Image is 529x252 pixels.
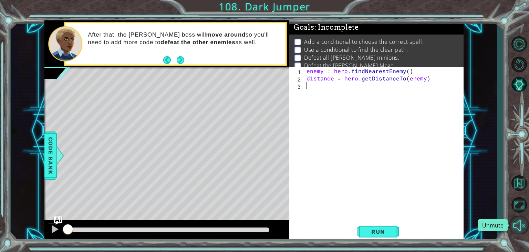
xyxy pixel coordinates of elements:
div: Unmute [478,219,508,231]
span: Goals [294,23,359,32]
p: Use a conditional to find the clear path. [304,46,408,54]
p: After that, the [PERSON_NAME] boss will so you'll need to add more code to as well. [88,31,281,46]
span: Run [364,228,392,235]
button: Restart Level [509,55,529,74]
button: Ctrl + P: Pause [48,223,62,237]
div: 1 [291,68,303,76]
button: Maximize Browser [509,196,529,214]
div: 3 [291,83,303,90]
button: Shift+Enter: Run current code. [357,223,399,241]
button: Back [163,56,177,64]
p: Defeat the [PERSON_NAME] Mage [304,62,394,69]
a: Back to Map [509,172,529,195]
button: Level Options [509,35,529,53]
button: Next [177,56,184,64]
strong: move around [206,31,246,38]
button: AI Hint [509,76,529,94]
strong: defeat the other enemies [160,39,235,46]
button: Ask AI [54,216,62,225]
span: : Incomplete [314,23,359,31]
p: Defeat all [PERSON_NAME] minions. [304,54,399,61]
button: Unmute [509,216,529,234]
p: Add a conditional to choose the correct spell. [304,38,424,46]
div: 2 [291,76,303,83]
span: Code Bank [45,135,56,177]
button: Back to Map [509,173,529,193]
